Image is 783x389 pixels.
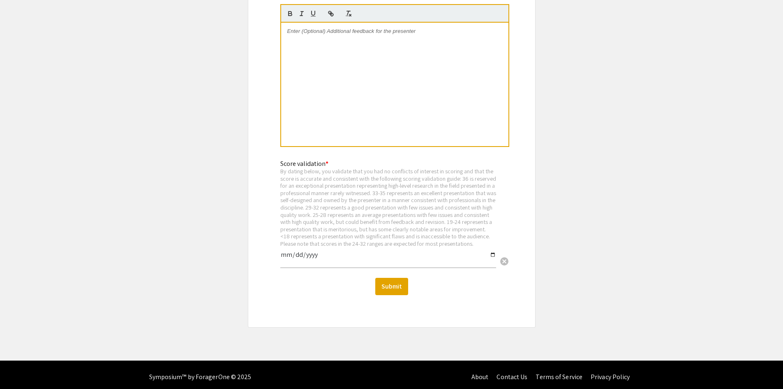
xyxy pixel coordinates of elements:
[496,253,513,269] button: Clear
[536,373,582,381] a: Terms of Service
[375,278,408,295] button: Submit
[280,251,496,265] input: Type Here
[6,352,35,383] iframe: Chat
[280,168,496,247] div: By dating below, you validate that you had no conflicts of interest in scoring and that the score...
[591,373,630,381] a: Privacy Policy
[497,373,527,381] a: Contact Us
[499,256,509,266] span: cancel
[471,373,489,381] a: About
[280,159,328,168] mat-label: Score validation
